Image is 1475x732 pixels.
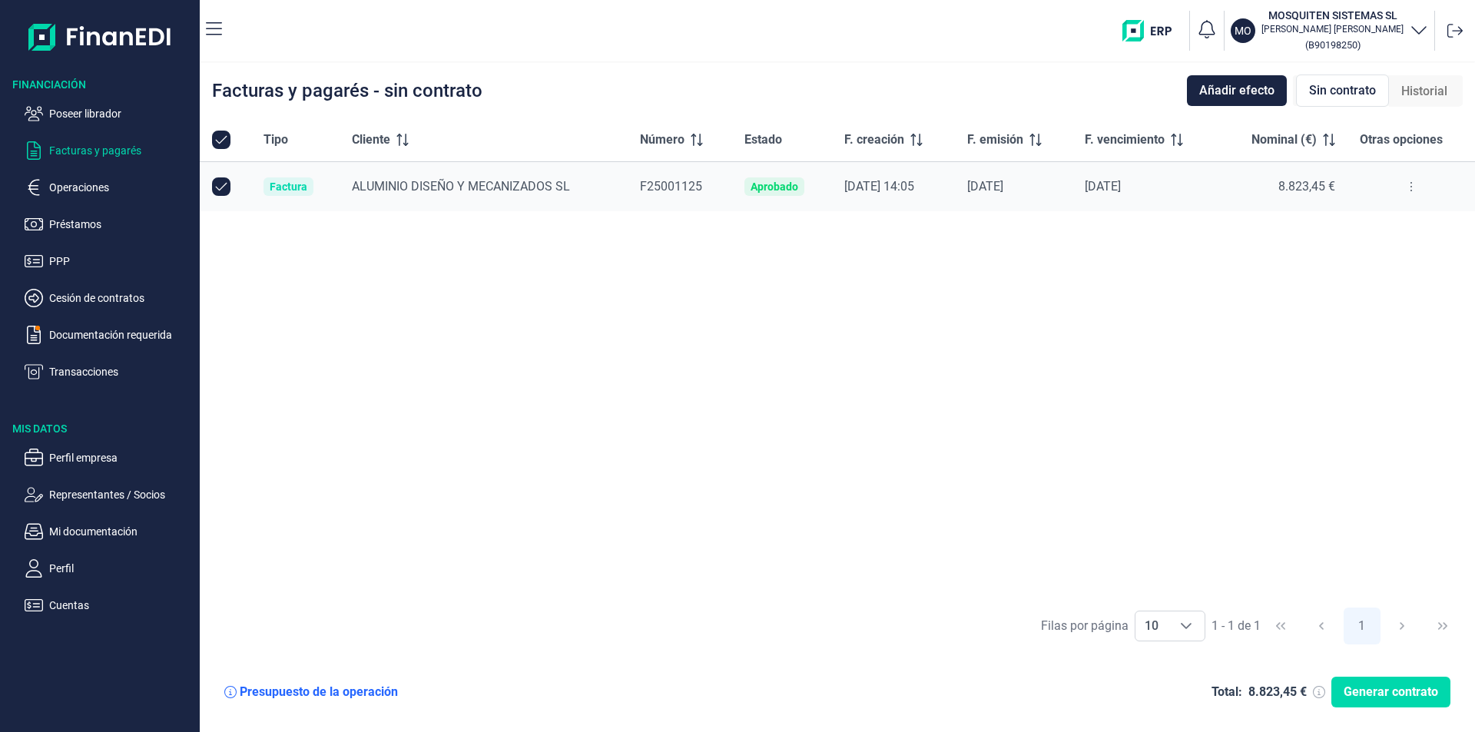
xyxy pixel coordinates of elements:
[640,131,684,149] span: Número
[49,485,194,504] p: Representantes / Socios
[49,141,194,160] p: Facturas y pagarés
[49,559,194,578] p: Perfil
[240,684,398,700] div: Presupuesto de la operación
[1251,131,1317,149] span: Nominal (€)
[1296,75,1389,107] div: Sin contrato
[28,12,172,61] img: Logo de aplicación
[264,131,288,149] span: Tipo
[49,104,194,123] p: Poseer librador
[352,131,390,149] span: Cliente
[744,131,782,149] span: Estado
[1235,23,1251,38] p: MO
[25,559,194,578] button: Perfil
[1085,179,1206,194] div: [DATE]
[640,179,702,194] span: F25001125
[25,522,194,541] button: Mi documentación
[967,131,1023,149] span: F. emisión
[25,141,194,160] button: Facturas y pagarés
[25,449,194,467] button: Perfil empresa
[352,179,570,194] span: ALUMINIO DISEÑO Y MECANIZADOS SL
[1360,131,1443,149] span: Otras opciones
[25,104,194,123] button: Poseer librador
[1168,611,1205,641] div: Choose
[270,181,307,193] div: Factura
[1278,179,1335,194] span: 8.823,45 €
[25,596,194,614] button: Cuentas
[1305,39,1361,51] small: Copiar cif
[1331,677,1450,707] button: Generar contrato
[967,179,1060,194] div: [DATE]
[1211,620,1261,632] span: 1 - 1 de 1
[1424,608,1461,644] button: Last Page
[25,363,194,381] button: Transacciones
[49,326,194,344] p: Documentación requerida
[49,363,194,381] p: Transacciones
[1231,8,1428,54] button: MOMOSQUITEN SISTEMAS SL[PERSON_NAME] [PERSON_NAME](B90198250)
[1344,683,1438,701] span: Generar contrato
[1211,684,1242,700] div: Total:
[49,596,194,614] p: Cuentas
[212,131,230,149] div: All items selected
[1384,608,1420,644] button: Next Page
[212,81,482,100] div: Facturas y pagarés - sin contrato
[25,289,194,307] button: Cesión de contratos
[751,181,798,193] div: Aprobado
[1199,81,1274,100] span: Añadir efecto
[1309,81,1376,100] span: Sin contrato
[212,177,230,196] div: Row Unselected null
[49,522,194,541] p: Mi documentación
[49,252,194,270] p: PPP
[1401,82,1447,101] span: Historial
[1262,608,1299,644] button: First Page
[1122,20,1183,41] img: erp
[49,449,194,467] p: Perfil empresa
[25,326,194,344] button: Documentación requerida
[1303,608,1340,644] button: Previous Page
[25,485,194,504] button: Representantes / Socios
[1261,8,1404,23] h3: MOSQUITEN SISTEMAS SL
[1135,611,1168,641] span: 10
[25,252,194,270] button: PPP
[1344,608,1381,644] button: Page 1
[1389,76,1460,107] div: Historial
[1041,617,1129,635] div: Filas por página
[49,215,194,234] p: Préstamos
[1248,684,1307,700] div: 8.823,45 €
[25,178,194,197] button: Operaciones
[844,131,904,149] span: F. creación
[49,178,194,197] p: Operaciones
[1261,23,1404,35] p: [PERSON_NAME] [PERSON_NAME]
[844,179,942,194] div: [DATE] 14:05
[49,289,194,307] p: Cesión de contratos
[25,215,194,234] button: Préstamos
[1187,75,1287,106] button: Añadir efecto
[1085,131,1165,149] span: F. vencimiento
